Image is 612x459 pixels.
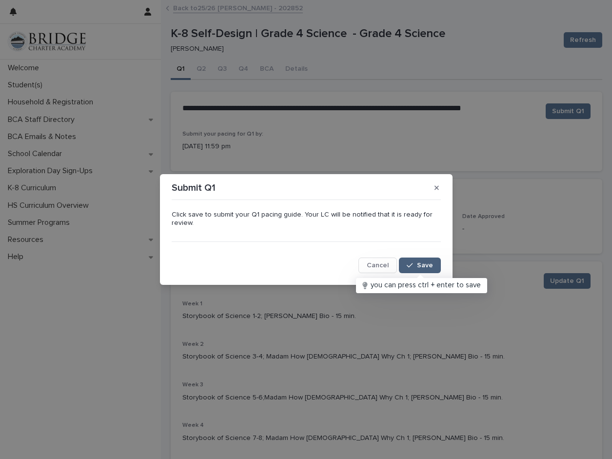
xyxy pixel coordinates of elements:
button: Save [399,258,440,273]
p: Submit Q1 [172,182,216,194]
span: Cancel [367,262,389,269]
p: Click save to submit your Q1 pacing guide. Your LC will be notified that it is ready for review. [172,211,441,227]
span: Save [417,262,433,269]
button: Cancel [358,258,397,273]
